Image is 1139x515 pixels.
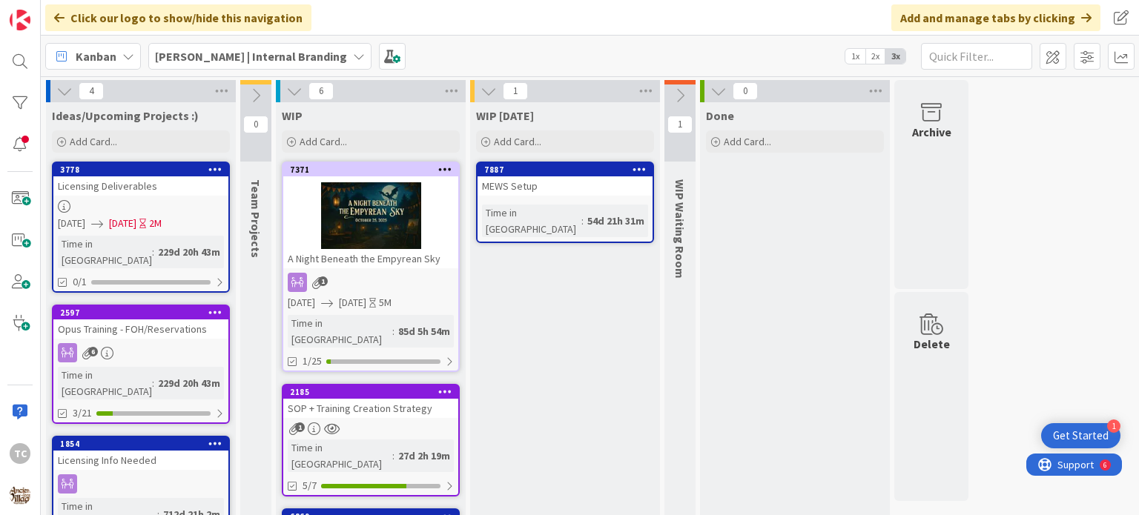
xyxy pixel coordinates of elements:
[288,295,315,310] span: [DATE]
[73,405,92,421] span: 3/21
[53,306,228,319] div: 2597
[31,2,67,20] span: Support
[484,165,653,175] div: 7887
[73,274,87,290] span: 0/1
[53,176,228,196] div: Licensing Deliverables
[288,439,392,472] div: Time in [GEOGRAPHIC_DATA]
[482,205,581,237] div: Time in [GEOGRAPHIC_DATA]
[283,385,458,399] div: 2185
[283,385,458,418] div: 2185SOP + Training Creation Strategy
[503,82,528,100] span: 1
[58,367,152,399] div: Time in [GEOGRAPHIC_DATA]
[288,315,392,348] div: Time in [GEOGRAPHIC_DATA]
[77,6,81,18] div: 6
[392,323,394,339] span: :
[70,135,117,148] span: Add Card...
[394,448,454,464] div: 27d 2h 19m
[53,437,228,451] div: 1854
[891,4,1100,31] div: Add and manage tabs by clicking
[478,176,653,196] div: MEWS Setup
[53,306,228,339] div: 2597Opus Training - FOH/Reservations
[53,163,228,196] div: 3778Licensing Deliverables
[494,135,541,148] span: Add Card...
[308,82,334,100] span: 6
[733,82,758,100] span: 0
[53,319,228,339] div: Opus Training - FOH/Reservations
[1041,423,1120,448] div: Open Get Started checklist, remaining modules: 1
[394,323,454,339] div: 85d 5h 54m
[667,116,693,133] span: 1
[154,244,224,260] div: 229d 20h 43m
[60,439,228,449] div: 1854
[149,216,162,231] div: 2M
[478,163,653,196] div: 7887MEWS Setup
[706,108,734,123] span: Done
[109,216,136,231] span: [DATE]
[283,399,458,418] div: SOP + Training Creation Strategy
[60,165,228,175] div: 3778
[303,353,322,369] span: 1/25
[724,135,771,148] span: Add Card...
[1053,428,1109,443] div: Get Started
[379,295,392,310] div: 5M
[10,443,30,464] div: TC
[152,244,154,260] span: :
[478,163,653,176] div: 7887
[914,335,950,353] div: Delete
[60,308,228,318] div: 2597
[53,163,228,176] div: 3778
[290,387,458,397] div: 2185
[1107,419,1120,433] div: 1
[318,276,328,286] span: 1
[58,236,152,268] div: Time in [GEOGRAPHIC_DATA]
[152,375,154,391] span: :
[392,448,394,464] span: :
[52,108,199,123] span: Ideas/Upcoming Projects :)
[912,123,951,141] div: Archive
[88,347,98,356] span: 6
[845,49,865,64] span: 1x
[45,4,311,31] div: Click our logo to show/hide this navigation
[248,179,263,258] span: Team Projects
[79,82,104,100] span: 4
[339,295,366,310] span: [DATE]
[283,163,458,268] div: 7371A Night Beneath the Empyrean Sky
[283,163,458,176] div: 7371
[290,165,458,175] div: 7371
[282,108,303,123] span: WIP
[300,135,347,148] span: Add Card...
[155,49,347,64] b: [PERSON_NAME] | Internal Branding
[76,47,116,65] span: Kanban
[584,213,648,229] div: 54d 21h 31m
[154,375,224,391] div: 229d 20h 43m
[283,249,458,268] div: A Night Beneath the Empyrean Sky
[295,422,305,432] span: 1
[885,49,905,64] span: 3x
[10,485,30,505] img: avatar
[476,108,534,123] span: WIP Today
[303,478,317,494] span: 5/7
[673,179,687,279] span: WIP Waiting Room
[53,451,228,470] div: Licensing Info Needed
[581,213,584,229] span: :
[921,43,1032,70] input: Quick Filter...
[53,437,228,470] div: 1854Licensing Info Needed
[865,49,885,64] span: 2x
[10,10,30,30] img: Visit kanbanzone.com
[58,216,85,231] span: [DATE]
[243,116,268,133] span: 0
